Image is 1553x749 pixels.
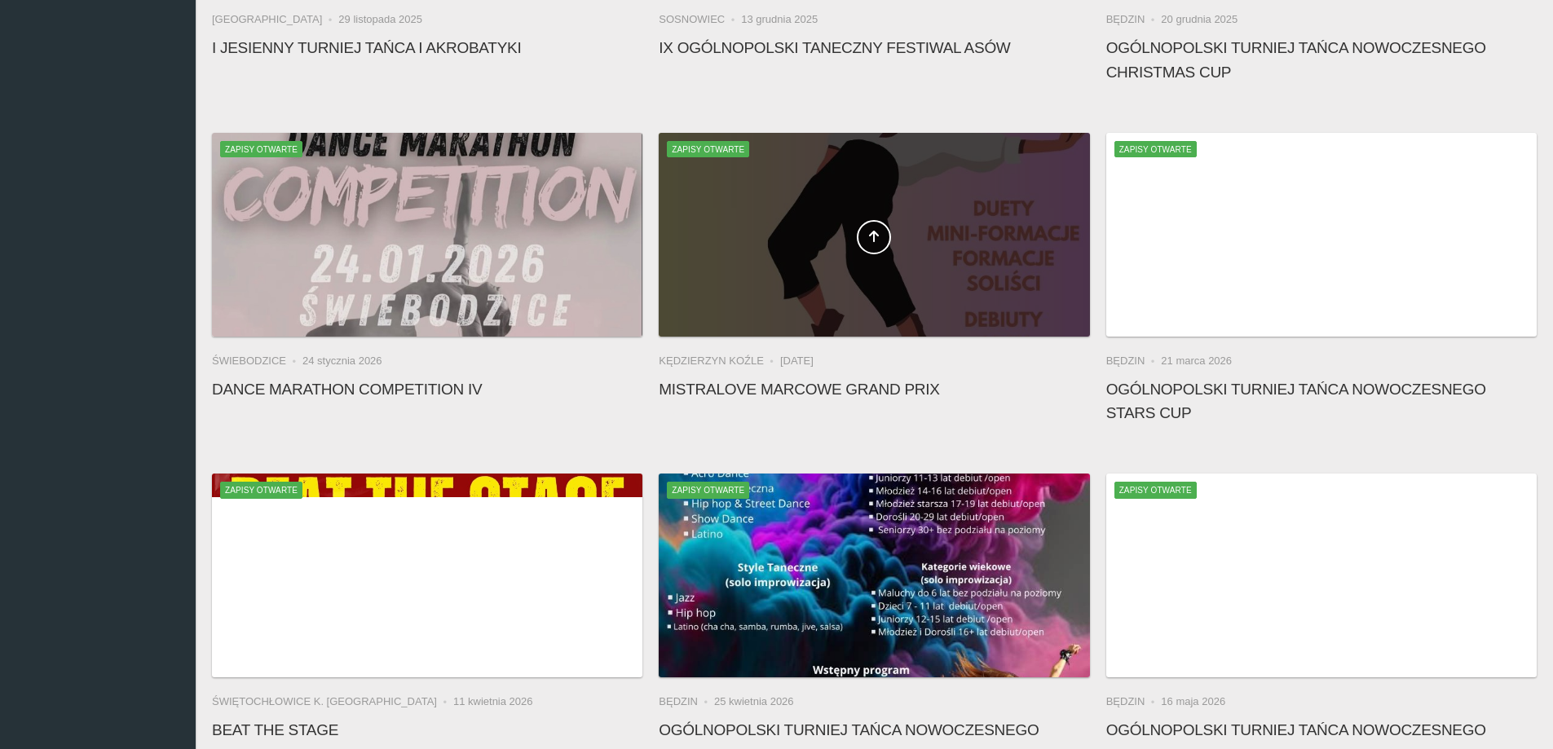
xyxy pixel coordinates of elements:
span: Zapisy otwarte [1114,482,1197,498]
li: 20 grudnia 2025 [1161,11,1238,28]
span: Zapisy otwarte [220,141,302,157]
h4: MISTRALOVE marcowe GRAND PRIX [659,377,1089,401]
img: Ogólnopolski Turniej Tańca Nowoczesnego STARS CUP [1106,133,1537,337]
li: Kędzierzyn Koźle [659,353,780,369]
a: MISTRALOVE marcowe GRAND PRIX Zapisy otwarte [659,133,1089,337]
h4: I JESIENNY TURNIEJ TAŃCA I AKROBATYKI [212,36,642,59]
a: Ogólnopolski Turniej Tańca Nowoczesnego AKCENT CUPZapisy otwarte [659,474,1089,677]
li: Będzin [1106,353,1162,369]
span: Zapisy otwarte [667,141,749,157]
li: 29 listopada 2025 [338,11,422,28]
img: Dance Marathon Competition IV [212,133,642,337]
img: Beat the Stage [212,474,642,677]
h4: IX Ogólnopolski Taneczny Festiwal Asów [659,36,1089,59]
span: Zapisy otwarte [220,482,302,498]
li: [GEOGRAPHIC_DATA] [212,11,338,28]
span: Zapisy otwarte [667,482,749,498]
img: Ogólnopolski Turniej Tańca Nowoczesnego AKCENT CUP [659,474,1089,677]
li: 16 maja 2026 [1161,694,1225,710]
a: Dance Marathon Competition IVZapisy otwarte [212,133,642,337]
li: 24 stycznia 2026 [302,353,382,369]
span: Zapisy otwarte [1114,141,1197,157]
li: Sosnowiec [659,11,741,28]
a: Ogólnopolski Turniej Tańca Nowoczesnego ENERGY CUPZapisy otwarte [1106,474,1537,677]
a: Ogólnopolski Turniej Tańca Nowoczesnego STARS CUPZapisy otwarte [1106,133,1537,337]
li: Będzin [659,694,714,710]
h4: Dance Marathon Competition IV [212,377,642,401]
li: Świętochłowice k. [GEOGRAPHIC_DATA] [212,694,453,710]
li: 25 kwietnia 2026 [714,694,794,710]
li: Świebodzice [212,353,302,369]
h4: Ogólnopolski Turniej Tańca Nowoczesnego STARS CUP [1106,377,1537,425]
li: 21 marca 2026 [1161,353,1232,369]
li: 11 kwietnia 2026 [453,694,533,710]
li: 13 grudnia 2025 [741,11,818,28]
li: Będzin [1106,11,1162,28]
li: Będzin [1106,694,1162,710]
a: Beat the StageZapisy otwarte [212,474,642,677]
li: [DATE] [780,353,814,369]
img: Ogólnopolski Turniej Tańca Nowoczesnego ENERGY CUP [1106,474,1537,677]
h4: Beat the Stage [212,718,642,742]
h4: Ogólnopolski Turniej Tańca Nowoczesnego CHRISTMAS CUP [1106,36,1537,83]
